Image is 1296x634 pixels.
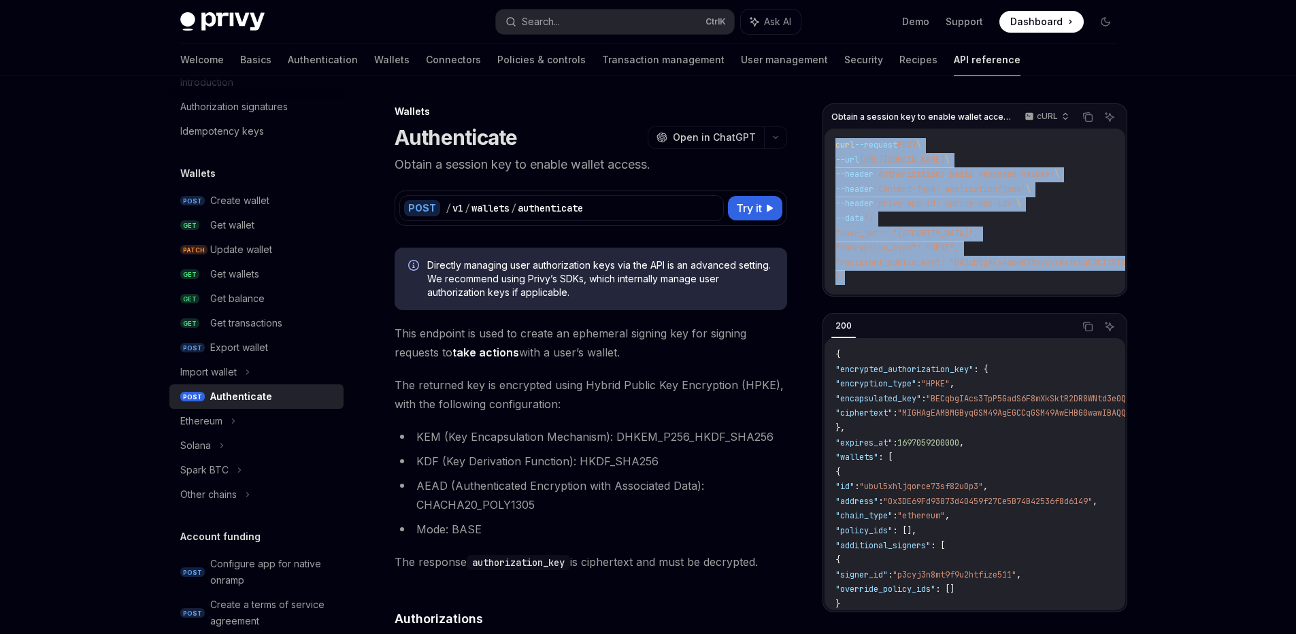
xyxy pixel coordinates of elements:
[180,413,222,429] div: Ethereum
[180,44,224,76] a: Welcome
[446,201,451,215] div: /
[831,318,856,334] div: 200
[169,188,344,213] a: POSTCreate wallet
[835,393,921,404] span: "encapsulated_key"
[210,315,282,331] div: Get transactions
[169,262,344,286] a: GETGet wallets
[931,540,945,551] span: : [
[180,123,264,139] div: Idempotency keys
[648,126,764,149] button: Open in ChatGPT
[169,286,344,311] a: GETGet balance
[169,95,344,119] a: Authorization signatures
[897,139,916,150] span: POST
[408,260,422,273] svg: Info
[169,384,344,409] a: POSTAuthenticate
[180,12,265,31] img: dark logo
[835,184,874,195] span: --header
[404,200,440,216] div: POST
[893,437,897,448] span: :
[180,608,205,618] span: POST
[210,597,335,629] div: Create a terms of service agreement
[1101,318,1118,335] button: Ask AI
[522,14,560,30] div: Search...
[210,339,268,356] div: Export wallet
[899,44,937,76] a: Recipes
[169,237,344,262] a: PATCHUpdate wallet
[835,496,878,507] span: "address"
[1016,198,1021,209] span: \
[835,467,840,478] span: {
[210,193,269,209] div: Create wallet
[835,540,931,551] span: "additional_signers"
[395,376,787,414] span: The returned key is encrypted using Hybrid Public Key Encryption (HPKE), with the following confi...
[180,165,216,182] h5: Wallets
[835,271,845,282] span: }'
[1079,108,1097,126] button: Copy the contents from the code block
[180,294,199,304] span: GET
[452,346,519,360] a: take actions
[518,201,583,215] div: authenticate
[452,201,463,215] div: v1
[921,393,926,404] span: :
[180,364,237,380] div: Import wallet
[395,552,787,571] span: The response is ciphertext and must be decrypted.
[883,496,1093,507] span: "0x3DE69Fd93873d40459f27Ce5B74B42536f8d6149"
[916,139,921,150] span: \
[945,510,950,521] span: ,
[959,437,964,448] span: ,
[210,266,259,282] div: Get wallets
[878,452,893,463] span: : [
[496,10,734,34] button: Search...CtrlK
[831,112,1012,122] span: Obtain a session key to enable wallet access.
[954,44,1020,76] a: API reference
[878,496,883,507] span: :
[395,520,787,539] li: Mode: BASE
[728,196,782,220] button: Try it
[893,569,1016,580] span: "p3cyj3n8mt9f9u2htfize511"
[180,269,199,280] span: GET
[835,407,893,418] span: "ciphertext"
[835,599,840,610] span: }
[210,290,265,307] div: Get balance
[974,364,988,375] span: : {
[874,169,1054,180] span: 'Authorization: Basic <encoded-value>'
[835,139,854,150] span: curl
[288,44,358,76] a: Authentication
[764,15,791,29] span: Ask AI
[835,378,916,389] span: "encryption_type"
[835,584,935,595] span: "override_policy_ids"
[835,525,893,536] span: "policy_ids"
[210,241,272,258] div: Update wallet
[893,525,916,536] span: : [],
[467,555,570,570] code: authorization_key
[426,44,481,76] a: Connectors
[835,569,888,580] span: "signer_id"
[169,593,344,633] a: POSTCreate a terms of service agreement
[395,155,787,174] p: Obtain a session key to enable wallet access.
[897,510,945,521] span: "ethereum"
[395,125,518,150] h1: Authenticate
[395,105,787,118] div: Wallets
[1054,169,1059,180] span: \
[1079,318,1097,335] button: Copy the contents from the code block
[497,44,586,76] a: Policies & controls
[945,154,950,165] span: \
[921,378,950,389] span: "HPKE"
[854,139,897,150] span: --request
[999,11,1084,33] a: Dashboard
[741,44,828,76] a: User management
[835,422,845,433] span: },
[835,242,959,253] span: "encryption_type": "HPKE",
[736,200,762,216] span: Try it
[835,198,874,209] span: --header
[1095,11,1116,33] button: Toggle dark mode
[374,44,410,76] a: Wallets
[835,349,840,360] span: {
[395,452,787,471] li: KDF (Key Derivation Function): HKDF_SHA256
[983,481,988,492] span: ,
[180,220,199,231] span: GET
[835,154,859,165] span: --url
[427,258,774,299] span: Directly managing user authorization keys via the API is an advanced setting. We recommend using ...
[854,481,859,492] span: :
[1101,108,1118,126] button: Ask AI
